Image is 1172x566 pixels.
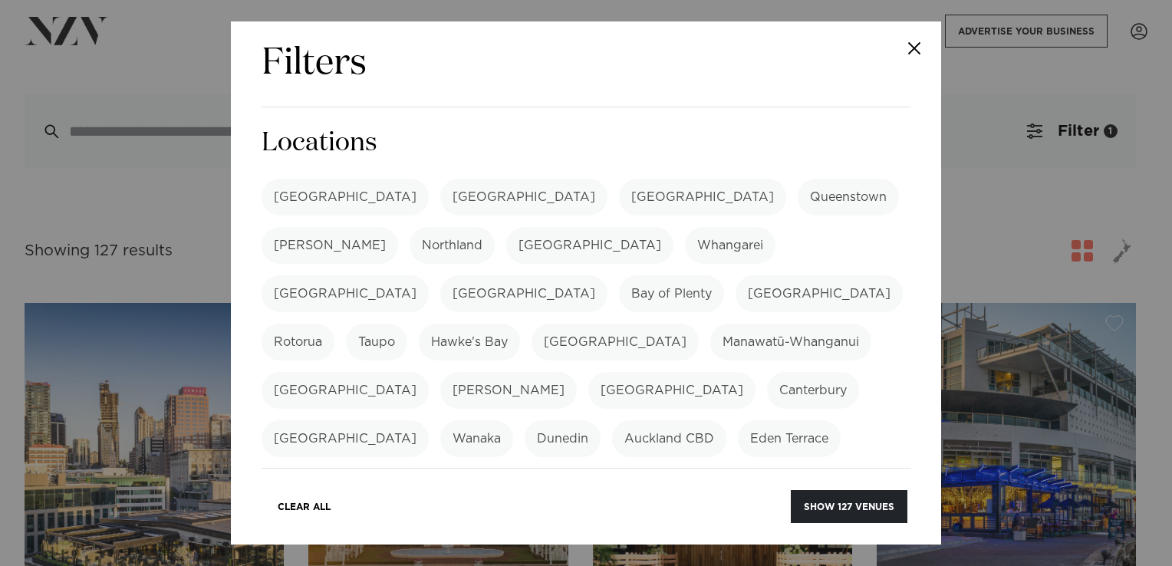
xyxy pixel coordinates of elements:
label: Bay of Plenty [619,275,724,312]
h2: Filters [262,40,367,88]
button: Show 127 venues [791,490,907,523]
label: [PERSON_NAME] [262,227,398,264]
label: [GEOGRAPHIC_DATA] [262,179,429,216]
label: [GEOGRAPHIC_DATA] [588,372,756,409]
label: Hawke's Bay [419,324,520,360]
label: [GEOGRAPHIC_DATA] [506,227,673,264]
button: Close [887,21,941,75]
h3: Locations [262,126,910,160]
button: Clear All [265,490,344,523]
label: Taupo [346,324,407,360]
label: Wanaka [440,420,513,457]
label: [PERSON_NAME] [440,372,577,409]
label: Dunedin [525,420,601,457]
label: [GEOGRAPHIC_DATA] [440,179,607,216]
label: [GEOGRAPHIC_DATA] [440,275,607,312]
label: [GEOGRAPHIC_DATA] [619,179,786,216]
label: Manawatū-Whanganui [710,324,871,360]
label: Rotorua [262,324,334,360]
label: Queenstown [798,179,899,216]
label: [GEOGRAPHIC_DATA] [262,420,429,457]
label: [GEOGRAPHIC_DATA] [262,372,429,409]
label: [GEOGRAPHIC_DATA] [262,275,429,312]
label: Auckland CBD [612,420,726,457]
label: Whangarei [685,227,775,264]
label: Northland [410,227,495,264]
label: [GEOGRAPHIC_DATA] [532,324,699,360]
label: [GEOGRAPHIC_DATA] [736,275,903,312]
label: Eden Terrace [738,420,841,457]
label: Canterbury [767,372,859,409]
